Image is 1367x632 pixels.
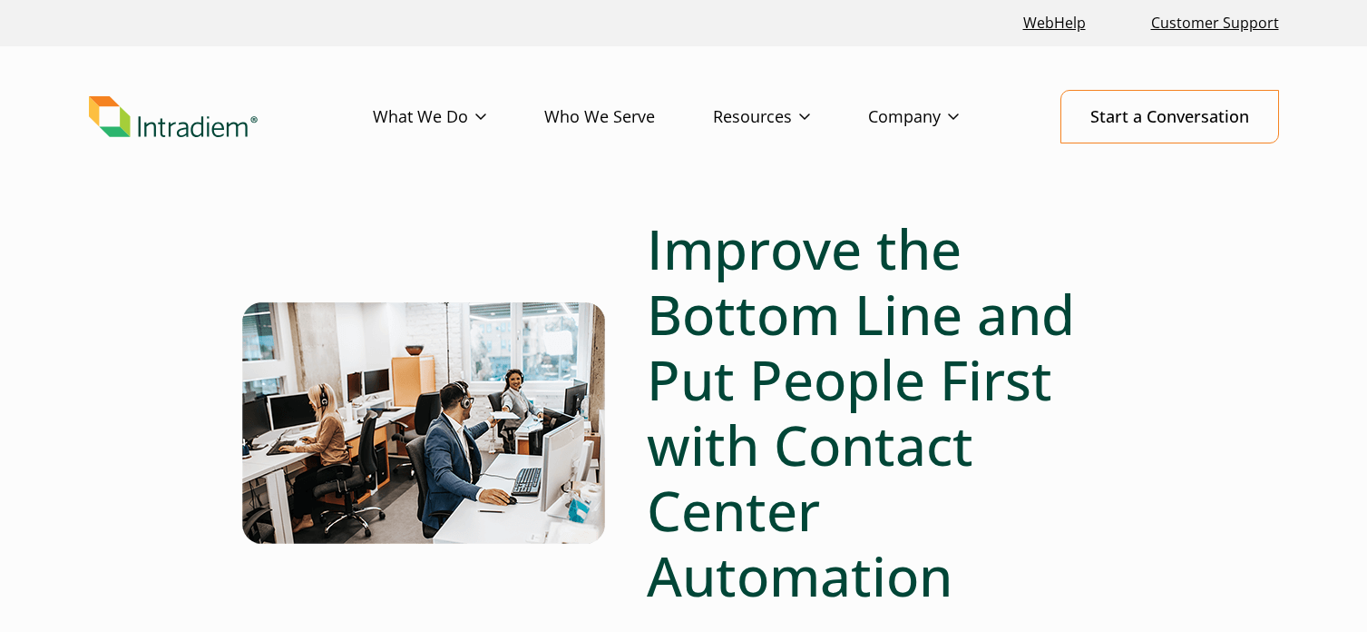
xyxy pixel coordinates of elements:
a: Resources [713,91,868,143]
a: Start a Conversation [1060,90,1279,143]
img: Intradiem [89,96,258,138]
a: Link to homepage of Intradiem [89,96,373,138]
a: Link opens in a new window [1016,4,1093,43]
a: What We Do [373,91,544,143]
a: Company [868,91,1017,143]
a: Customer Support [1144,4,1286,43]
a: Who We Serve [544,91,713,143]
h1: Improve the Bottom Line and Put People First with Contact Center Automation [647,216,1130,608]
